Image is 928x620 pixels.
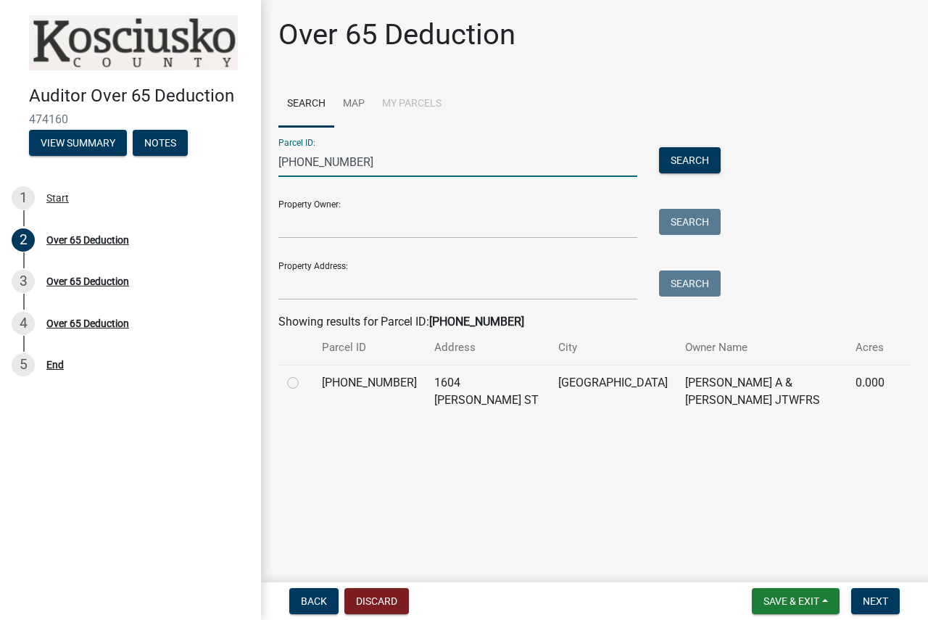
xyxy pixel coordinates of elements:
wm-modal-confirm: Summary [29,138,127,149]
span: Back [301,595,327,607]
th: City [550,331,676,365]
div: 5 [12,353,35,376]
img: Kosciusko County, Indiana [29,15,238,70]
button: Back [289,588,339,614]
td: [PERSON_NAME] A & [PERSON_NAME] JTWFRS [676,365,847,418]
h1: Over 65 Deduction [278,17,515,52]
button: Next [851,588,900,614]
div: Over 65 Deduction [46,318,129,328]
button: Save & Exit [752,588,840,614]
div: 2 [12,228,35,252]
button: Search [659,270,721,297]
div: 1 [12,186,35,210]
button: Search [659,147,721,173]
span: Save & Exit [763,595,819,607]
div: 3 [12,270,35,293]
h4: Auditor Over 65 Deduction [29,86,249,107]
div: End [46,360,64,370]
th: Parcel ID [313,331,426,365]
wm-modal-confirm: Notes [133,138,188,149]
button: Discard [344,588,409,614]
span: Next [863,595,888,607]
button: Search [659,209,721,235]
div: Over 65 Deduction [46,235,129,245]
a: Search [278,81,334,128]
th: Owner Name [676,331,847,365]
span: 474160 [29,112,232,126]
td: [PHONE_NUMBER] [313,365,426,418]
button: View Summary [29,130,127,156]
div: Over 65 Deduction [46,276,129,286]
td: [GEOGRAPHIC_DATA] [550,365,676,418]
div: Start [46,193,69,203]
th: Address [426,331,550,365]
a: Map [334,81,373,128]
td: 0.000 [847,365,893,418]
strong: [PHONE_NUMBER] [429,315,524,328]
div: 4 [12,312,35,335]
td: 1604 [PERSON_NAME] ST [426,365,550,418]
button: Notes [133,130,188,156]
div: Showing results for Parcel ID: [278,313,911,331]
th: Acres [847,331,893,365]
